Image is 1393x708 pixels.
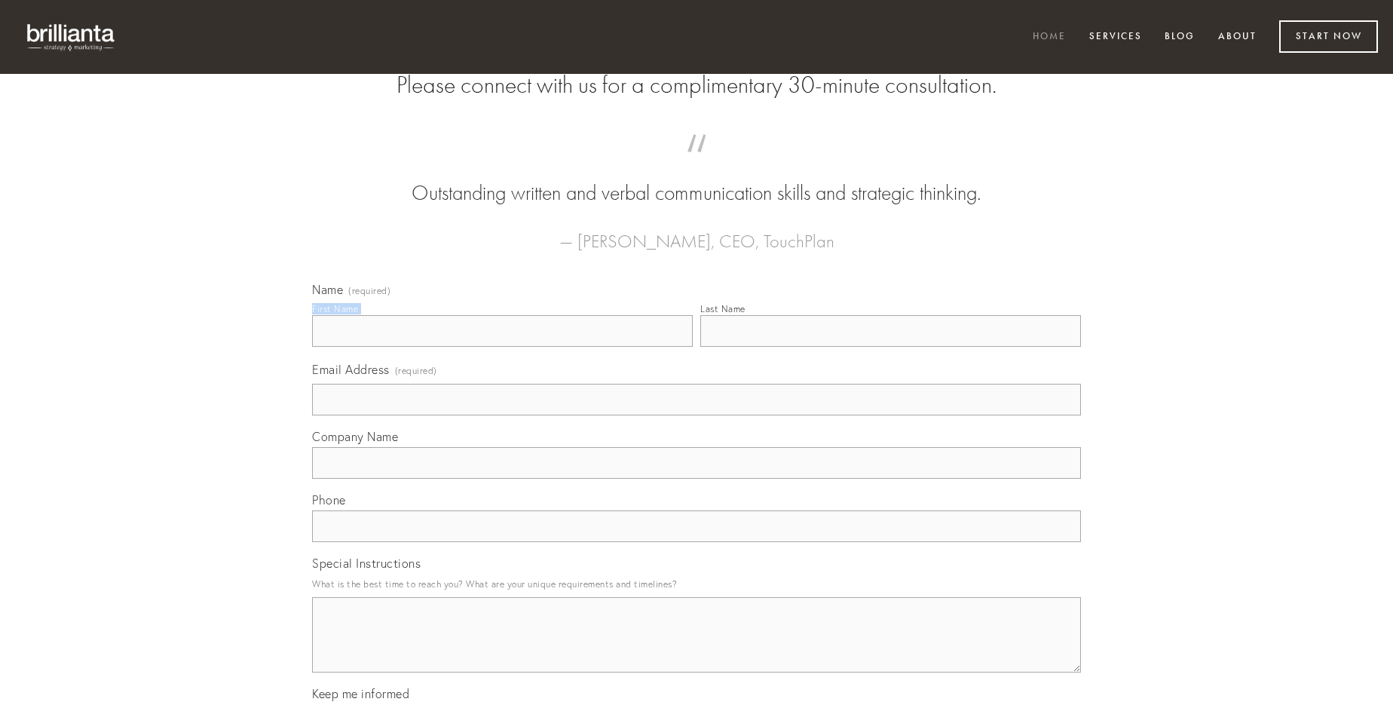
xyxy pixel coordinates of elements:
[1155,25,1205,50] a: Blog
[1079,25,1152,50] a: Services
[1208,25,1266,50] a: About
[312,282,343,297] span: Name
[1023,25,1076,50] a: Home
[312,556,421,571] span: Special Instructions
[312,574,1081,594] p: What is the best time to reach you? What are your unique requirements and timelines?
[312,492,346,507] span: Phone
[1279,20,1378,53] a: Start Now
[336,149,1057,208] blockquote: Outstanding written and verbal communication skills and strategic thinking.
[312,429,398,444] span: Company Name
[395,360,437,381] span: (required)
[312,362,390,377] span: Email Address
[348,287,390,296] span: (required)
[336,149,1057,179] span: “
[312,71,1081,100] h2: Please connect with us for a complimentary 30-minute consultation.
[312,303,358,314] div: First Name
[312,686,409,701] span: Keep me informed
[15,15,128,59] img: brillianta - research, strategy, marketing
[336,208,1057,256] figcaption: — [PERSON_NAME], CEO, TouchPlan
[700,303,745,314] div: Last Name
